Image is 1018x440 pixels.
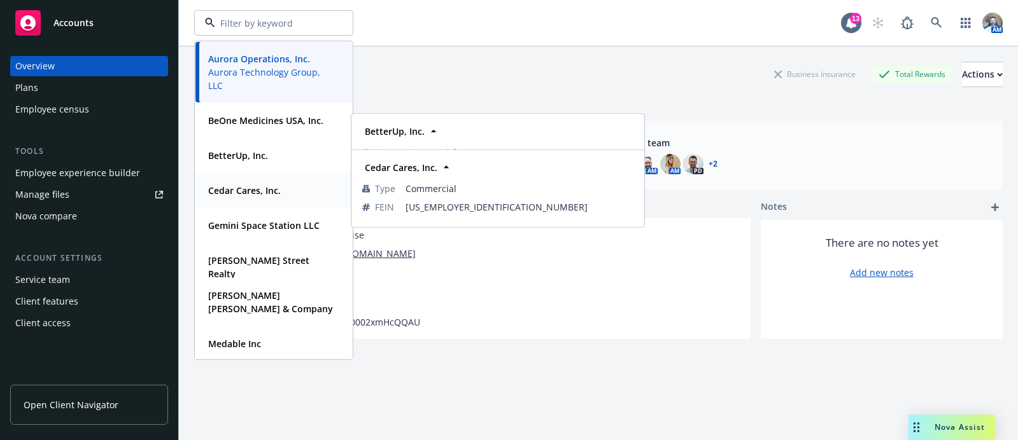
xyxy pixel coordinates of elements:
[10,313,168,333] a: Client access
[208,184,281,196] strong: Cedar Cares, Inc.
[208,149,268,162] strong: BetterUp, Inc.
[935,422,985,432] span: Nova Assist
[53,18,94,28] span: Accounts
[982,13,1003,33] img: photo
[850,266,914,279] a: Add new notes
[15,270,70,290] div: Service team
[850,13,861,24] div: 13
[10,252,168,265] div: Account settings
[15,184,69,205] div: Manage files
[365,162,437,174] strong: Cedar Cares, Inc.
[10,99,168,120] a: Employee census
[10,270,168,290] a: Service team
[10,206,168,226] a: Nova compare
[962,62,1003,87] button: Actions
[208,338,261,350] strong: Medable Inc
[872,66,952,82] div: Total Rewards
[15,313,71,333] div: Client access
[908,415,995,440] button: Nova Assist
[320,247,416,260] a: [URL][DOMAIN_NAME]
[15,56,55,76] div: Overview
[768,66,862,82] div: Business Insurance
[10,291,168,312] a: Client features
[10,184,168,205] a: Manage files
[208,65,337,92] span: Aurora Technology Group, LLC
[15,78,38,98] div: Plans
[10,56,168,76] a: Overview
[375,146,395,159] span: Type
[826,235,938,251] span: There are no notes yet
[10,5,168,41] a: Accounts
[10,78,168,98] a: Plans
[375,182,395,195] span: Type
[24,398,118,411] span: Open Client Navigator
[15,99,89,120] div: Employee census
[208,53,310,65] strong: Aurora Operations, Inc.
[208,289,333,315] strong: [PERSON_NAME] [PERSON_NAME] & Company
[208,114,323,127] strong: BeOne Medicines USA, Inc.
[865,10,891,36] a: Start snowing
[987,200,1003,215] a: add
[908,415,924,440] div: Drag to move
[320,315,420,329] span: 0018X00002xmHcQQAU
[215,17,327,30] input: Filter by keyword
[953,10,979,36] a: Switch app
[660,154,681,174] img: photo
[10,145,168,158] div: Tools
[208,219,320,231] strong: Gemini Space Station LLC
[924,10,949,36] a: Search
[10,163,168,183] a: Employee experience builder
[15,163,140,183] div: Employee experience builder
[614,136,993,149] span: Service team
[406,182,633,195] span: Commercial
[894,10,920,36] a: Report a Bug
[208,254,309,280] strong: [PERSON_NAME] Street Realty
[406,146,633,159] span: Commercial
[761,200,787,215] span: Notes
[709,160,718,168] a: +2
[15,291,78,312] div: Client features
[406,200,633,214] span: [US_EMPLOYER_IDENTIFICATION_NUMBER]
[375,200,394,214] span: FEIN
[683,154,703,174] img: photo
[365,125,425,137] strong: BetterUp, Inc.
[637,154,658,174] img: photo
[15,206,77,226] div: Nova compare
